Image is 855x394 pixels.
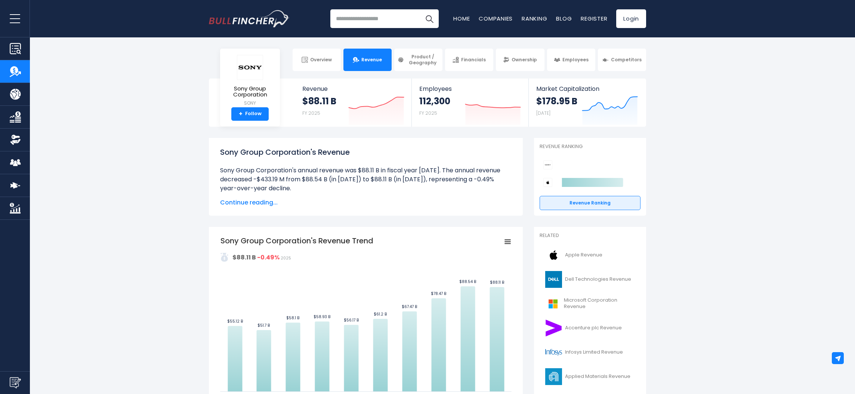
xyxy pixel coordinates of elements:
[536,95,577,107] strong: $178.95 B
[227,318,243,324] text: $55.12 B
[543,160,552,169] img: Sony Group Corporation competitors logo
[544,320,563,336] img: ACN logo
[544,344,563,361] img: INFY logo
[231,107,269,121] a: +Follow
[556,15,572,22] a: Blog
[226,55,274,107] a: Sony Group Corporation SONY
[540,318,641,338] a: Accenture plc Revenue
[419,110,437,116] small: FY 2025
[431,291,446,296] text: $78.47 B
[540,245,641,265] a: Apple Revenue
[361,57,382,63] span: Revenue
[412,79,528,127] a: Employees 112,300 FY 2025
[490,280,504,285] text: $88.11 B
[209,10,289,27] a: Go to homepage
[420,9,439,28] button: Search
[220,236,373,246] tspan: Sony Group Corporation's Revenue Trend
[536,110,550,116] small: [DATE]
[295,79,412,127] a: Revenue $88.11 B FY 2025
[540,366,641,387] a: Applied Materials Revenue
[453,15,470,22] a: Home
[419,95,450,107] strong: 112,300
[406,54,439,65] span: Product / Geography
[314,314,330,320] text: $58.93 B
[281,255,291,261] span: 2025
[522,15,547,22] a: Ranking
[232,253,256,262] strong: $88.11 B
[302,110,320,116] small: FY 2025
[257,253,280,262] strong: -0.49%
[419,85,521,92] span: Employees
[402,304,417,310] text: $67.47 B
[302,95,336,107] strong: $88.11 B
[310,57,332,63] span: Overview
[547,49,595,71] a: Employees
[445,49,493,71] a: Financials
[543,178,552,187] img: Apple competitors logo
[394,49,442,71] a: Product / Geography
[220,198,512,207] span: Continue reading...
[459,279,476,284] text: $88.54 B
[220,253,229,262] img: addasd
[540,196,641,210] a: Revenue Ranking
[479,15,513,22] a: Companies
[286,315,299,321] text: $58.1 B
[10,134,21,145] img: Ownership
[374,311,387,317] text: $61.2 B
[220,147,512,158] h1: Sony Group Corporation's Revenue
[239,111,243,117] strong: +
[581,15,607,22] a: Register
[562,57,589,63] span: Employees
[344,317,359,323] text: $56.17 B
[226,100,274,107] small: SONY
[540,293,641,314] a: Microsoft Corporation Revenue
[544,368,563,385] img: AMAT logo
[544,271,563,288] img: DELL logo
[226,86,274,98] span: Sony Group Corporation
[220,166,512,193] li: Sony Group Corporation's annual revenue was $88.11 B in fiscal year [DATE]. The annual revenue de...
[616,9,646,28] a: Login
[529,79,645,127] a: Market Capitalization $178.95 B [DATE]
[544,295,562,312] img: MSFT logo
[293,49,341,71] a: Overview
[540,144,641,150] p: Revenue Ranking
[343,49,392,71] a: Revenue
[302,85,404,92] span: Revenue
[209,10,290,27] img: Bullfincher logo
[544,247,563,264] img: AAPL logo
[257,323,270,328] text: $51.7 B
[540,342,641,363] a: Infosys Limited Revenue
[540,269,641,290] a: Dell Technologies Revenue
[598,49,646,71] a: Competitors
[496,49,544,71] a: Ownership
[461,57,486,63] span: Financials
[611,57,642,63] span: Competitors
[536,85,638,92] span: Market Capitalization
[512,57,537,63] span: Ownership
[540,233,641,239] p: Related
